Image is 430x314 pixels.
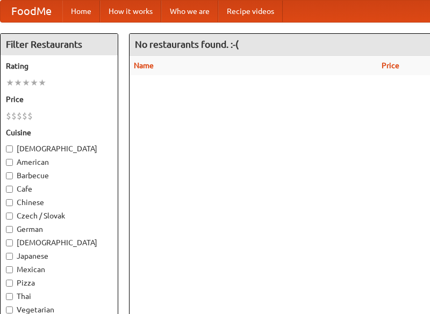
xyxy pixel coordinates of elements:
li: ★ [22,77,30,89]
input: Chinese [6,199,13,206]
input: German [6,226,13,233]
a: How it works [100,1,161,22]
a: Price [382,61,399,70]
h5: Price [6,94,112,105]
h4: Filter Restaurants [1,34,118,55]
label: German [6,224,112,235]
input: Czech / Slovak [6,213,13,220]
label: American [6,157,112,167]
input: Vegetarian [6,306,13,313]
input: [DEMOGRAPHIC_DATA] [6,145,13,152]
li: $ [6,110,11,122]
a: Recipe videos [218,1,283,22]
input: Cafe [6,186,13,193]
a: Who we are [161,1,218,22]
a: Name [134,61,154,70]
label: [DEMOGRAPHIC_DATA] [6,237,112,248]
li: $ [17,110,22,122]
a: Home [62,1,100,22]
label: Pizza [6,278,112,288]
label: Mexican [6,264,112,275]
input: [DEMOGRAPHIC_DATA] [6,239,13,246]
h5: Cuisine [6,127,112,138]
input: Thai [6,293,13,300]
label: Thai [6,291,112,302]
li: $ [27,110,33,122]
label: Barbecue [6,170,112,181]
input: Barbecue [6,172,13,179]
h5: Rating [6,61,112,71]
input: Japanese [6,253,13,260]
label: Chinese [6,197,112,208]
input: Pizza [6,280,13,287]
label: Japanese [6,251,112,261]
label: [DEMOGRAPHIC_DATA] [6,143,112,154]
label: Czech / Slovak [6,210,112,221]
li: ★ [30,77,38,89]
ng-pluralize: No restaurants found. :-( [135,39,239,49]
li: ★ [6,77,14,89]
input: American [6,159,13,166]
input: Mexican [6,266,13,273]
label: Cafe [6,184,112,194]
li: ★ [14,77,22,89]
a: FoodMe [1,1,62,22]
li: $ [22,110,27,122]
li: $ [11,110,17,122]
li: ★ [38,77,46,89]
